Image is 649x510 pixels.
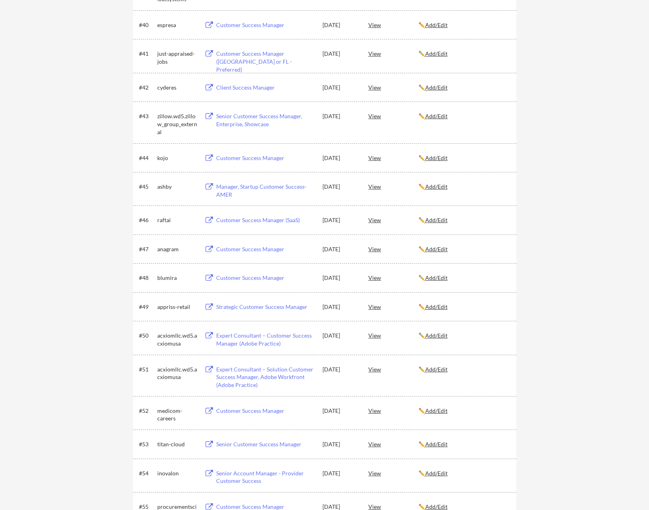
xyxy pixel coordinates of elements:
[418,216,509,224] div: ✏️
[418,21,509,29] div: ✏️
[139,245,154,253] div: #47
[139,50,154,58] div: #41
[368,18,418,32] div: View
[157,154,197,162] div: kojo
[216,245,315,253] div: Customer Success Manager
[157,332,197,347] div: acxiomllc.wd5.acxiomusa
[139,469,154,477] div: #54
[368,109,418,123] div: View
[425,246,448,252] u: Add/Edit
[425,50,448,57] u: Add/Edit
[216,154,315,162] div: Customer Success Manager
[425,441,448,447] u: Add/Edit
[323,50,358,58] div: [DATE]
[418,183,509,191] div: ✏️
[139,112,154,120] div: #43
[418,154,509,162] div: ✏️
[139,183,154,191] div: #45
[368,466,418,480] div: View
[139,274,154,282] div: #48
[157,216,197,224] div: raftai
[368,242,418,256] div: View
[368,80,418,94] div: View
[157,469,197,477] div: inovalon
[216,332,315,347] div: Expert Consultant – Customer Success Manager (Adobe Practice)
[418,469,509,477] div: ✏️
[216,21,315,29] div: Customer Success Manager
[157,303,197,311] div: appriss-retail
[368,150,418,165] div: View
[323,365,358,373] div: [DATE]
[323,112,358,120] div: [DATE]
[157,407,197,422] div: medicom-careers
[425,503,448,510] u: Add/Edit
[157,21,197,29] div: espresa
[418,332,509,340] div: ✏️
[418,365,509,373] div: ✏️
[139,303,154,311] div: #49
[139,407,154,415] div: #52
[425,113,448,119] u: Add/Edit
[418,245,509,253] div: ✏️
[368,270,418,285] div: View
[323,303,358,311] div: [DATE]
[323,154,358,162] div: [DATE]
[323,440,358,448] div: [DATE]
[139,365,154,373] div: #51
[216,84,315,92] div: Client Success Manager
[157,440,197,448] div: titan-cloud
[418,84,509,92] div: ✏️
[323,216,358,224] div: [DATE]
[157,183,197,191] div: ashby
[216,469,315,485] div: Senior Account Manager - Provider Customer Success
[418,274,509,282] div: ✏️
[139,216,154,224] div: #46
[368,328,418,342] div: View
[418,440,509,448] div: ✏️
[425,274,448,281] u: Add/Edit
[216,216,315,224] div: Customer Success Manager (SaaS)
[425,183,448,190] u: Add/Edit
[368,213,418,227] div: View
[157,245,197,253] div: anagram
[425,332,448,339] u: Add/Edit
[323,407,358,415] div: [DATE]
[425,154,448,161] u: Add/Edit
[157,50,197,65] div: just-appraised-jobs
[323,245,358,253] div: [DATE]
[157,112,197,136] div: zillow.wd5.zillow_group_external
[368,437,418,451] div: View
[323,469,358,477] div: [DATE]
[216,303,315,311] div: Strategic Customer Success Manager
[139,84,154,92] div: #42
[323,84,358,92] div: [DATE]
[425,84,448,91] u: Add/Edit
[425,407,448,414] u: Add/Edit
[139,21,154,29] div: #40
[368,362,418,376] div: View
[425,303,448,310] u: Add/Edit
[216,274,315,282] div: Customer Success Manager
[425,217,448,223] u: Add/Edit
[216,112,315,128] div: Senior Customer Success Manager, Enterprise, Showcase
[425,21,448,28] u: Add/Edit
[139,440,154,448] div: #53
[157,365,197,381] div: acxiomllc.wd5.acxiomusa
[418,407,509,415] div: ✏️
[323,274,358,282] div: [DATE]
[139,154,154,162] div: #44
[157,84,197,92] div: cyderes
[216,407,315,415] div: Customer Success Manager
[418,303,509,311] div: ✏️
[323,183,358,191] div: [DATE]
[418,50,509,58] div: ✏️
[425,366,448,373] u: Add/Edit
[216,50,315,73] div: Customer Success Manager ([GEOGRAPHIC_DATA] or FL - Preferred)
[216,183,315,198] div: Manager, Startup Customer Success- AMER
[368,299,418,314] div: View
[425,470,448,477] u: Add/Edit
[139,332,154,340] div: #50
[368,179,418,193] div: View
[418,112,509,120] div: ✏️
[216,365,315,389] div: Expert Consultant – Solution Customer Success Manager, Adobe Workfront (Adobe Practice)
